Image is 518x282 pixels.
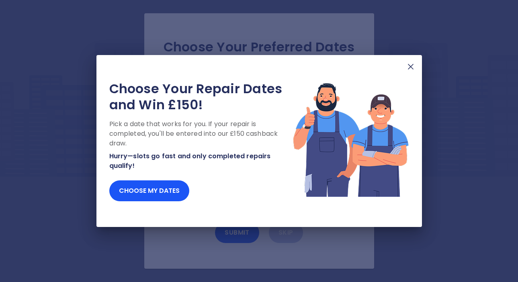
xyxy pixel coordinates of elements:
img: X Mark [406,62,416,72]
h2: Choose Your Repair Dates and Win £150! [109,81,293,113]
img: Lottery [293,81,409,198]
p: Hurry—slots go fast and only completed repairs qualify! [109,151,293,171]
p: Pick a date that works for you. If your repair is completed, you'll be entered into our £150 cash... [109,119,293,148]
button: Choose my dates [109,180,189,201]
